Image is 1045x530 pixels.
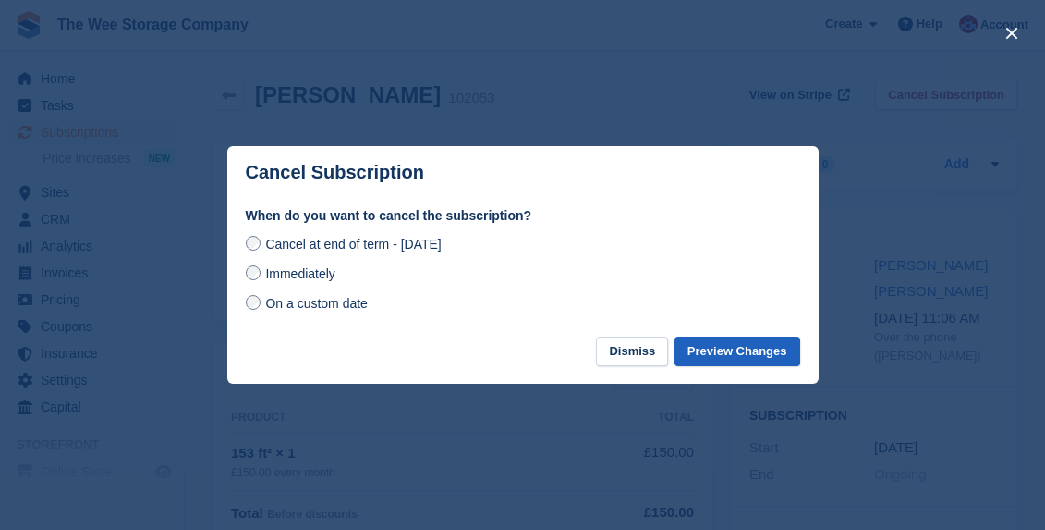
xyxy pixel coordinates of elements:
[997,18,1027,48] button: close
[246,162,424,183] p: Cancel Subscription
[265,266,334,281] span: Immediately
[265,237,441,252] span: Cancel at end of term - [DATE]
[246,265,261,280] input: Immediately
[674,337,800,367] button: Preview Changes
[596,337,668,367] button: Dismiss
[246,206,800,226] label: When do you want to cancel the subscription?
[246,236,261,251] input: Cancel at end of term - [DATE]
[265,296,368,311] span: On a custom date
[246,295,261,310] input: On a custom date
